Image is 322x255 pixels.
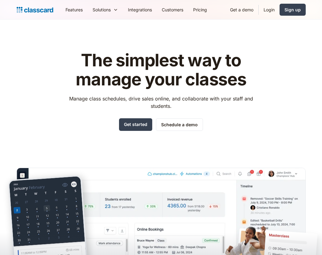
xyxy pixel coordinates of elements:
a: Pricing [188,3,212,17]
a: Integrations [123,3,157,17]
h1: The simplest way to manage your classes [63,51,259,89]
div: Solutions [93,6,111,13]
p: Manage class schedules, drive sales online, and collaborate with your staff and students. [63,95,259,110]
a: Features [61,3,88,17]
a: Logo [17,6,53,14]
a: Get started [119,118,152,131]
a: Sign up [280,4,306,16]
a: Login [259,3,280,17]
a: Schedule a demo [156,118,203,131]
a: Customers [157,3,188,17]
a: Get a demo [225,3,258,17]
div: Sign up [284,6,301,13]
